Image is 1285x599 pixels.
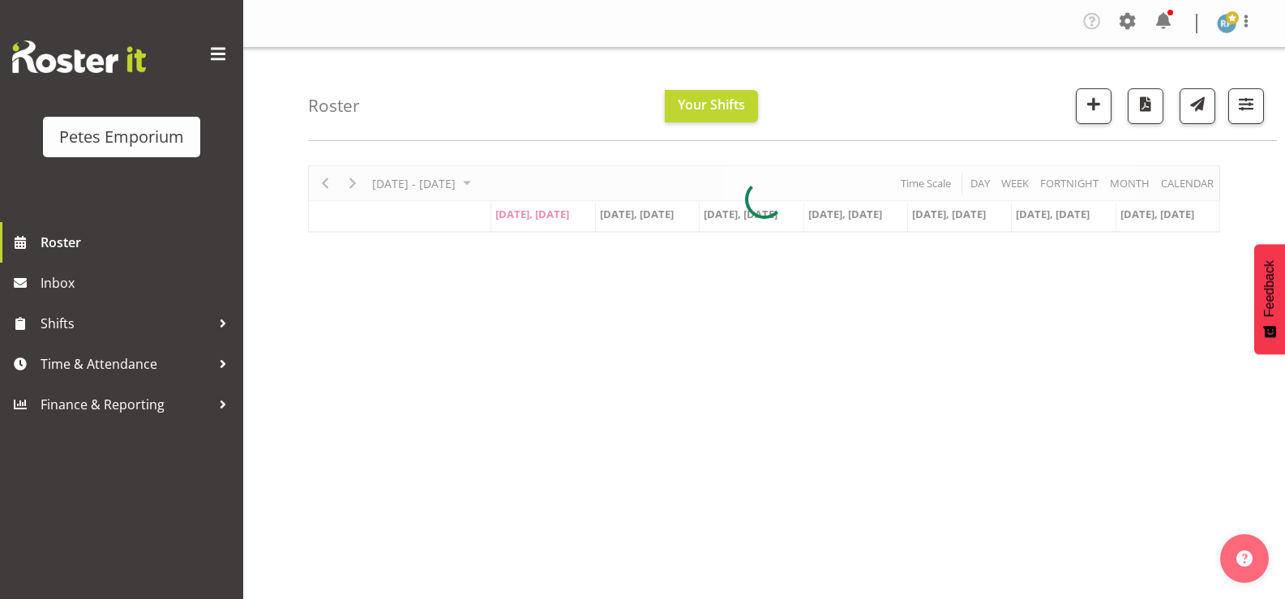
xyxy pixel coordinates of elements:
[1228,88,1264,124] button: Filter Shifts
[41,392,211,417] span: Finance & Reporting
[678,96,745,113] span: Your Shifts
[308,96,360,115] h4: Roster
[41,271,235,295] span: Inbox
[41,352,211,376] span: Time & Attendance
[1217,14,1236,33] img: reina-puketapu721.jpg
[59,125,184,149] div: Petes Emporium
[1262,260,1277,317] span: Feedback
[1254,244,1285,354] button: Feedback - Show survey
[1076,88,1112,124] button: Add a new shift
[665,90,758,122] button: Your Shifts
[12,41,146,73] img: Rosterit website logo
[1128,88,1163,124] button: Download a PDF of the roster according to the set date range.
[1236,550,1253,567] img: help-xxl-2.png
[41,230,235,255] span: Roster
[1180,88,1215,124] button: Send a list of all shifts for the selected filtered period to all rostered employees.
[41,311,211,336] span: Shifts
